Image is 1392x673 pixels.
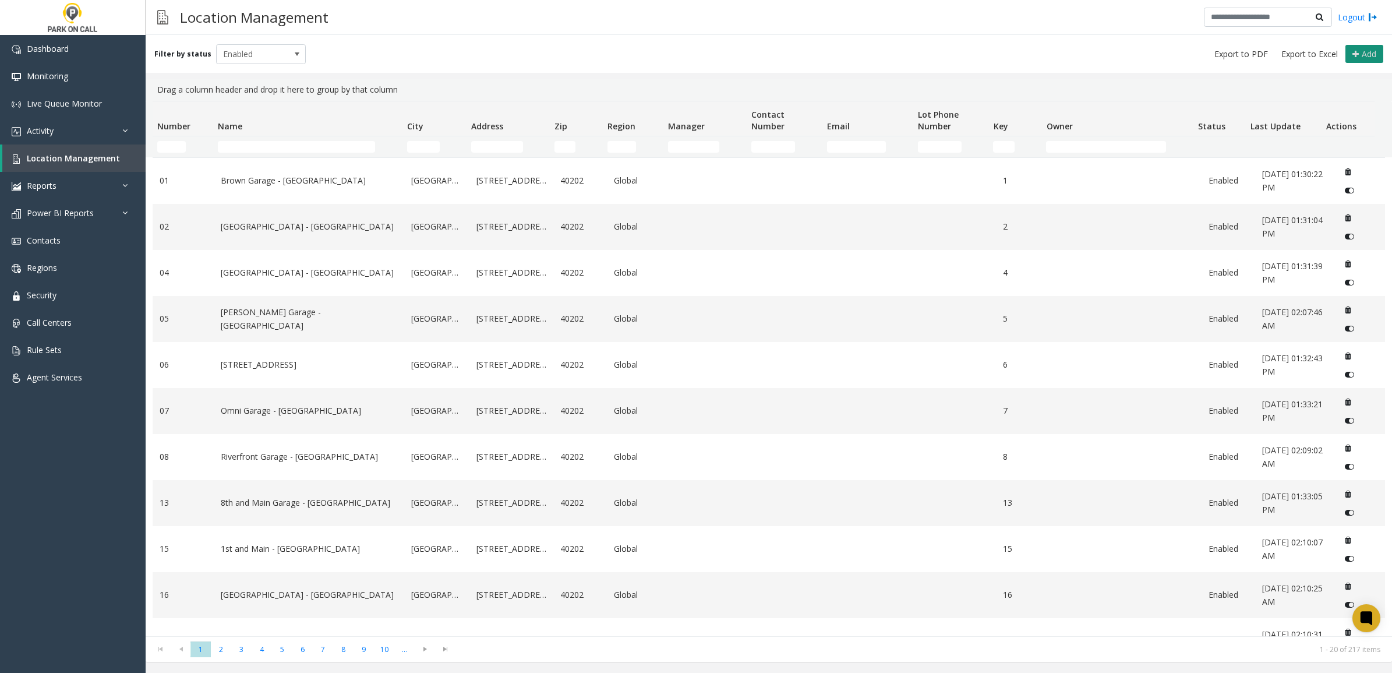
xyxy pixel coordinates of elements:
a: [GEOGRAPHIC_DATA] [411,589,462,601]
span: [DATE] 01:31:39 PM [1262,260,1323,284]
span: Export to PDF [1214,48,1268,60]
span: Monitoring [27,71,68,82]
button: Delete [1338,393,1357,411]
button: Disable [1338,549,1360,568]
span: Zip [554,121,567,132]
a: [DATE] 01:30:22 PM [1262,168,1324,194]
button: Export to PDF [1210,46,1273,62]
a: [GEOGRAPHIC_DATA] [411,542,462,555]
a: [DATE] 02:10:25 AM [1262,582,1324,608]
span: Add [1362,48,1376,59]
span: Page 2 [211,642,231,657]
button: Disable [1338,411,1360,430]
a: [STREET_ADDRESS] [221,358,398,371]
span: City [407,121,423,132]
a: 07 [160,404,207,417]
td: Status Filter [1193,136,1246,157]
td: Address Filter [467,136,550,157]
a: 15 [1003,542,1043,555]
a: Enabled [1209,312,1248,325]
span: Reports [27,180,56,191]
input: Number Filter [157,141,186,153]
span: Page 10 [374,642,394,657]
input: City Filter [407,141,440,153]
span: Regions [27,262,57,273]
a: Global [614,542,661,555]
img: pageIcon [157,3,168,31]
a: [STREET_ADDRESS] [476,542,546,555]
a: [STREET_ADDRESS] [476,266,546,279]
input: Key Filter [993,141,1014,153]
div: Data table [146,101,1392,636]
a: Enabled [1209,496,1248,509]
a: Enabled [1209,174,1248,187]
a: Enabled [1209,589,1248,601]
span: [DATE] 01:30:22 PM [1262,168,1323,192]
button: Delete [1338,531,1357,549]
span: Page 1 [190,642,211,657]
a: [DATE] 01:33:05 PM [1262,490,1324,516]
img: 'icon' [12,237,21,246]
a: [GEOGRAPHIC_DATA] - [GEOGRAPHIC_DATA] [221,220,398,233]
img: 'icon' [12,45,21,54]
button: Disable [1338,457,1360,476]
a: 40202 [560,542,600,555]
img: 'icon' [12,154,21,164]
span: Page 3 [231,642,252,657]
button: Disable [1338,227,1360,246]
a: [STREET_ADDRESS] [476,450,546,463]
span: Security [27,290,56,301]
a: Enabled [1209,220,1248,233]
button: Export to Excel [1277,46,1342,62]
a: 13 [1003,496,1043,509]
button: Add [1345,45,1383,64]
img: logout [1368,11,1377,23]
td: City Filter [402,136,467,157]
a: [DATE] 01:32:43 PM [1262,352,1324,378]
button: Delete [1338,301,1357,319]
a: 8 [1003,450,1043,463]
a: 7 [1003,404,1043,417]
a: 01 [160,174,207,187]
a: [STREET_ADDRESS] [476,358,546,371]
div: Drag a column header and drop it here to group by that column [153,79,1385,101]
span: Page 8 [333,642,354,657]
span: Page 4 [252,642,272,657]
span: Call Centers [27,317,72,328]
span: Power BI Reports [27,207,94,219]
button: Delete [1338,209,1357,227]
span: Export to Excel [1281,48,1338,60]
button: Delete [1338,439,1357,457]
td: Owner Filter [1041,136,1193,157]
span: Page 7 [313,642,333,657]
button: Disable [1338,365,1360,384]
a: Enabled [1209,635,1248,647]
a: Enabled [1209,542,1248,555]
img: 'icon' [12,209,21,219]
a: Enabled [1209,266,1248,279]
a: Global [614,496,661,509]
input: Contact Number Filter [751,141,795,153]
a: 16 [160,589,207,601]
span: Manager [668,121,705,132]
a: [DATE] 02:07:46 AM [1262,306,1324,332]
label: Filter by status [154,49,211,59]
a: [GEOGRAPHIC_DATA] [411,496,462,509]
a: 4 [1003,266,1043,279]
img: 'icon' [12,264,21,273]
a: [GEOGRAPHIC_DATA] [411,220,462,233]
a: 6 [1003,358,1043,371]
span: Lot Phone Number [918,109,959,132]
td: Manager Filter [663,136,747,157]
span: [DATE] 01:31:04 PM [1262,214,1323,238]
button: Delete [1338,577,1357,596]
td: Lot Phone Number Filter [913,136,989,157]
button: Disable [1338,181,1360,200]
span: [DATE] 02:09:02 AM [1262,445,1323,468]
a: 40202 [560,496,600,509]
a: [GEOGRAPHIC_DATA] - [GEOGRAPHIC_DATA] [221,266,398,279]
span: Address [471,121,503,132]
span: [DATE] 02:10:31 AM [1262,629,1323,653]
span: Dashboard [27,43,69,54]
span: Email [827,121,850,132]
